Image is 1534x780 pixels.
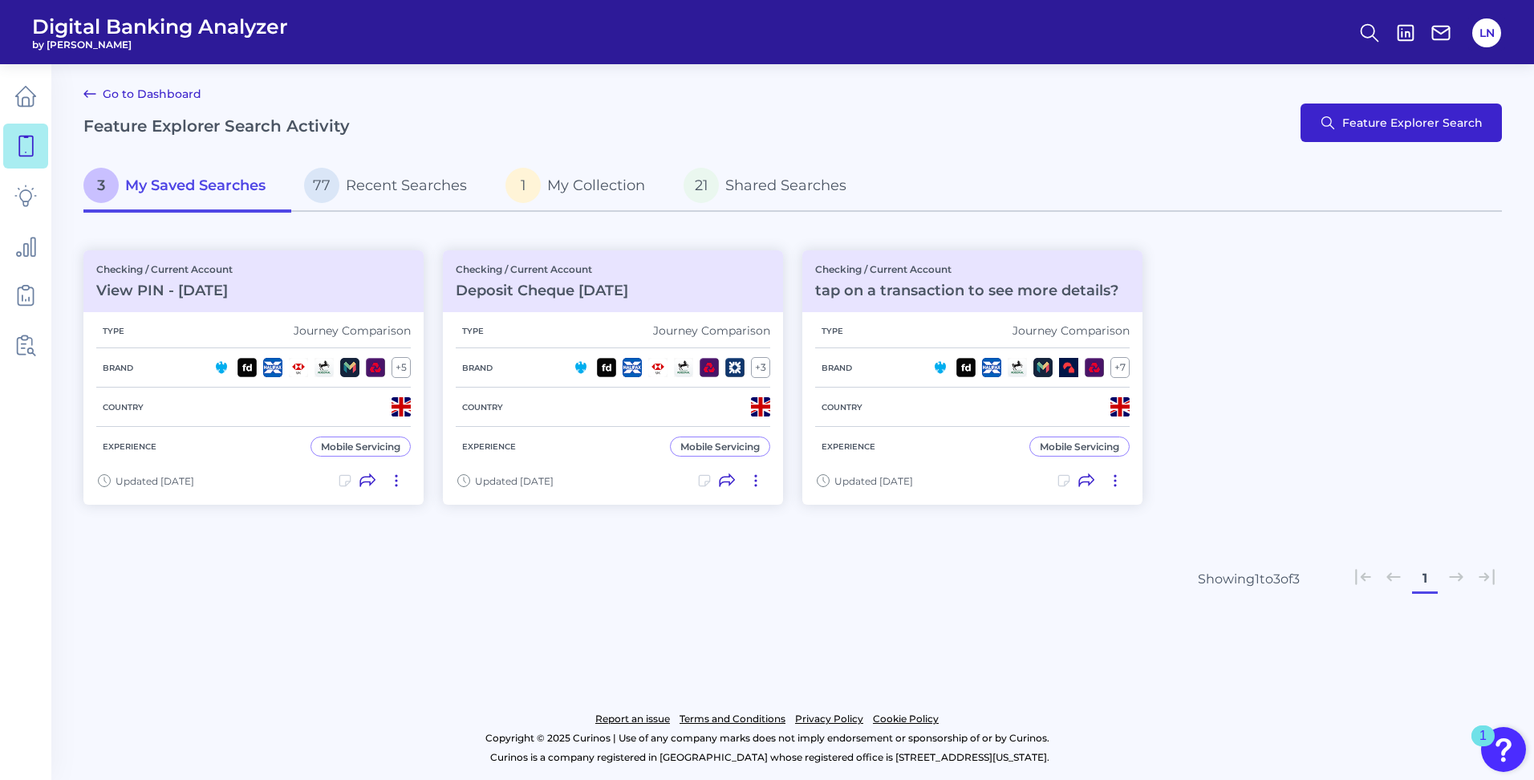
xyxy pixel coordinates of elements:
[96,282,233,299] h3: View PIN - [DATE]
[815,402,869,412] h5: Country
[1110,357,1130,378] div: + 7
[1013,323,1130,338] div: Journey Comparison
[1481,727,1526,772] button: Open Resource Center, 1 new notification
[32,39,288,51] span: by [PERSON_NAME]
[725,177,846,194] span: Shared Searches
[505,168,541,203] span: 1
[83,161,291,213] a: 3My Saved Searches
[1412,566,1438,591] button: 1
[83,168,119,203] span: 3
[346,177,467,194] span: Recent Searches
[815,282,1118,299] h3: tap on a transaction to see more details?
[1342,116,1483,129] span: Feature Explorer Search
[680,441,760,453] div: Mobile Servicing
[79,729,1455,748] p: Copyright © 2025 Curinos | Use of any company marks does not imply endorsement or sponsorship of ...
[125,177,266,194] span: My Saved Searches
[1479,736,1487,757] div: 1
[684,168,719,203] span: 21
[834,475,913,487] span: Updated [DATE]
[96,402,150,412] h5: Country
[802,250,1142,505] a: Checking / Current Accounttap on a transaction to see more details?TypeJourney ComparisonBrand+7C...
[96,441,163,452] h5: Experience
[32,14,288,39] span: Digital Banking Analyzer
[83,116,350,136] h2: Feature Explorer Search Activity
[680,709,785,729] a: Terms and Conditions
[815,363,858,373] h5: Brand
[456,263,628,275] p: Checking / Current Account
[96,326,131,336] h5: Type
[116,475,194,487] span: Updated [DATE]
[671,161,872,213] a: 21Shared Searches
[304,168,339,203] span: 77
[815,441,882,452] h5: Experience
[815,326,850,336] h5: Type
[456,441,522,452] h5: Experience
[1040,441,1119,453] div: Mobile Servicing
[456,326,490,336] h5: Type
[96,263,233,275] p: Checking / Current Account
[291,161,493,213] a: 77Recent Searches
[83,748,1455,767] p: Curinos is a company registered in [GEOGRAPHIC_DATA] whose registered office is [STREET_ADDRESS][...
[653,323,770,338] div: Journey Comparison
[96,363,140,373] h5: Brand
[321,441,400,453] div: Mobile Servicing
[815,263,1118,275] p: Checking / Current Account
[547,177,645,194] span: My Collection
[443,250,783,505] a: Checking / Current AccountDeposit Cheque [DATE]TypeJourney ComparisonBrand+3CountryExperienceMobi...
[475,475,554,487] span: Updated [DATE]
[1301,104,1502,142] button: Feature Explorer Search
[795,709,863,729] a: Privacy Policy
[873,709,939,729] a: Cookie Policy
[83,250,424,505] a: Checking / Current AccountView PIN - [DATE]TypeJourney ComparisonBrand+5CountryExperienceMobile S...
[493,161,671,213] a: 1My Collection
[392,357,411,378] div: + 5
[456,282,628,299] h3: Deposit Cheque [DATE]
[1198,571,1300,587] div: Showing 1 to 3 of 3
[83,84,201,104] a: Go to Dashboard
[1472,18,1501,47] button: LN
[456,363,499,373] h5: Brand
[294,323,411,338] div: Journey Comparison
[595,709,670,729] a: Report an issue
[456,402,509,412] h5: Country
[751,357,770,378] div: + 3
